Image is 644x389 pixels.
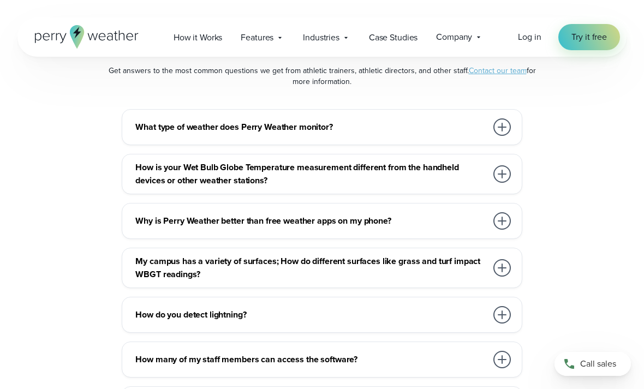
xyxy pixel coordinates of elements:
[135,308,486,321] h3: How do you detect lightning?
[580,357,616,370] span: Call sales
[369,31,418,44] span: Case Studies
[164,26,231,49] a: How it Works
[135,121,486,134] h3: What type of weather does Perry Weather monitor?
[360,26,427,49] a: Case Studies
[104,65,540,87] p: Get answers to the most common questions we get from athletic trainers, athletic directors, and o...
[554,352,631,376] a: Call sales
[303,31,339,44] span: Industries
[135,214,486,228] h3: Why is Perry Weather better than free weather apps on my phone?
[174,31,222,44] span: How it Works
[135,161,486,187] h3: How is your Wet Bulb Globe Temperature measurement different from the handheld devices or other w...
[518,31,541,44] a: Log in
[518,31,541,43] span: Log in
[241,31,273,44] span: Features
[135,255,486,281] h3: My campus has a variety of surfaces; How do different surfaces like grass and turf impact WBGT re...
[469,65,527,76] a: Contact our team
[436,31,472,44] span: Company
[135,353,486,366] h3: How many of my staff members can access the software?
[558,24,620,50] a: Try it free
[571,31,607,44] span: Try it free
